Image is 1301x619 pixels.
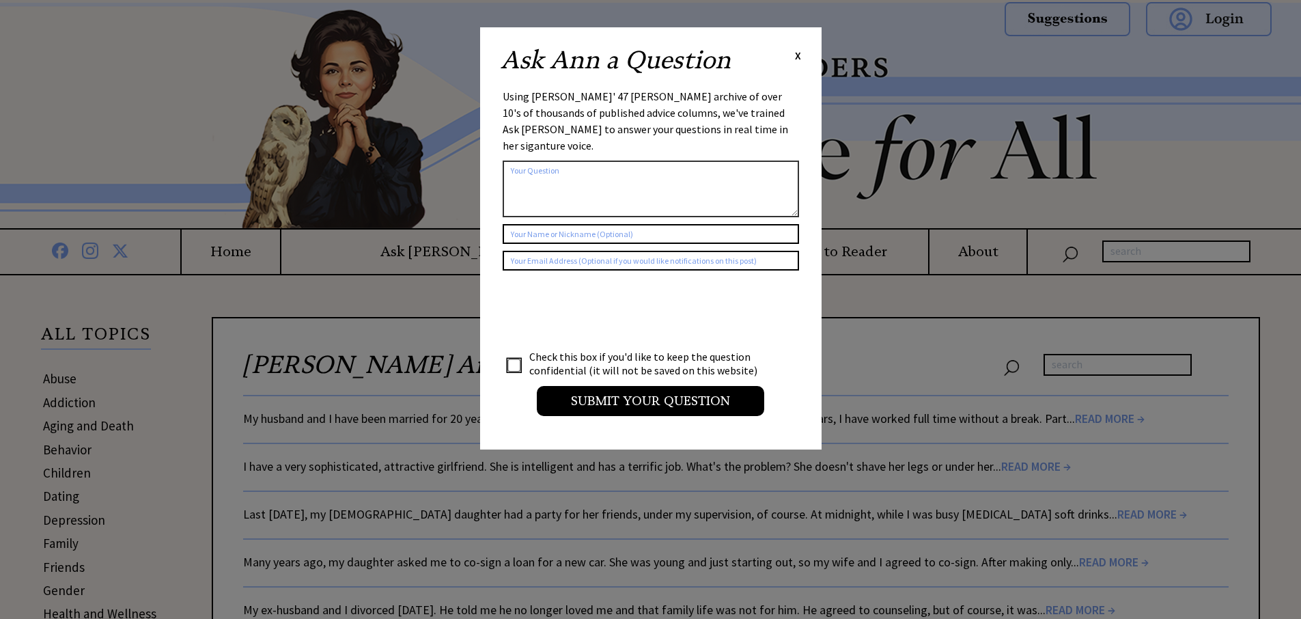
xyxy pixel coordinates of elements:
input: Your Email Address (Optional if you would like notifications on this post) [503,251,799,271]
h2: Ask Ann a Question [501,48,731,86]
input: Your Name or Nickname (Optional) [503,224,799,244]
iframe: reCAPTCHA [503,284,710,338]
td: Check this box if you'd like to keep the question confidential (it will not be saved on this webs... [529,349,770,378]
input: Submit your Question [537,386,764,416]
div: Using [PERSON_NAME]' 47 [PERSON_NAME] archive of over 10's of thousands of published advice colum... [503,88,799,154]
span: X [795,49,801,62]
